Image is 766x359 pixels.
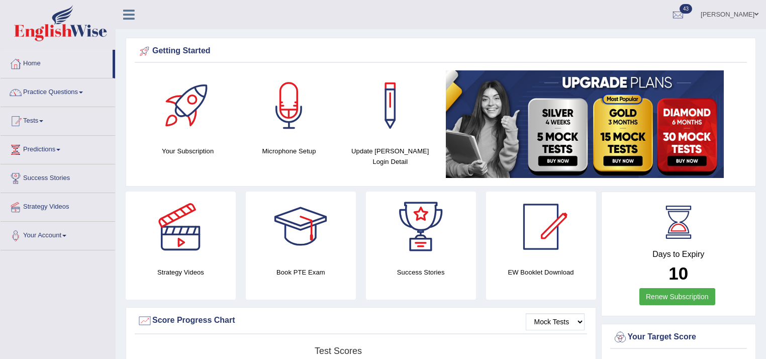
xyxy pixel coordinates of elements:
[137,44,744,59] div: Getting Started
[1,107,115,132] a: Tests
[680,4,692,14] span: 43
[126,267,236,278] h4: Strategy Videos
[366,267,476,278] h4: Success Stories
[243,146,334,156] h4: Microphone Setup
[1,193,115,218] a: Strategy Videos
[639,288,715,305] a: Renew Subscription
[486,267,596,278] h4: EW Booklet Download
[668,263,688,283] b: 10
[613,330,745,345] div: Your Target Score
[137,313,585,328] div: Score Progress Chart
[1,222,115,247] a: Your Account
[1,78,115,104] a: Practice Questions
[246,267,356,278] h4: Book PTE Exam
[345,146,436,167] h4: Update [PERSON_NAME] Login Detail
[142,146,233,156] h4: Your Subscription
[1,164,115,190] a: Success Stories
[446,70,724,178] img: small5.jpg
[1,50,113,75] a: Home
[1,136,115,161] a: Predictions
[315,346,362,356] tspan: Test scores
[613,250,745,259] h4: Days to Expiry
